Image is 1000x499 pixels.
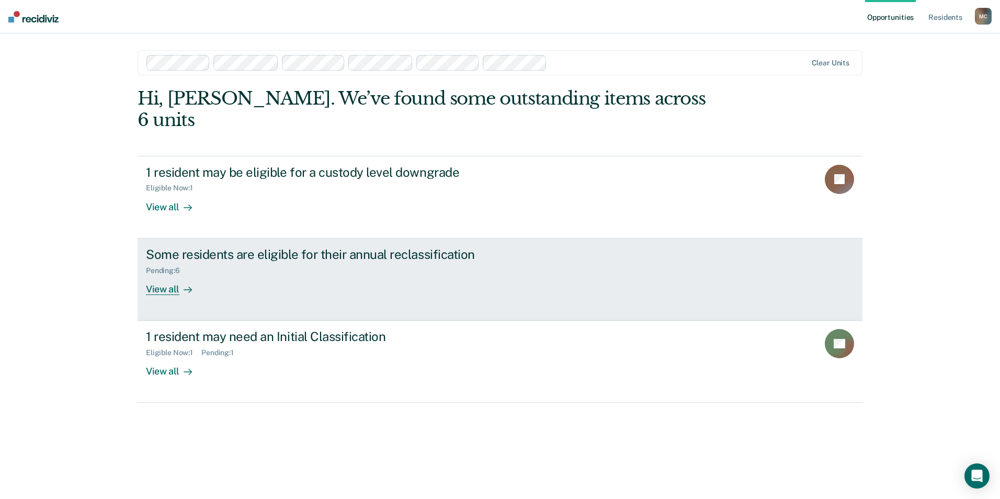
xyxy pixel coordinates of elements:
[146,165,513,180] div: 1 resident may be eligible for a custody level downgrade
[146,184,201,192] div: Eligible Now : 1
[138,156,862,239] a: 1 resident may be eligible for a custody level downgradeEligible Now:1View all
[146,266,188,275] div: Pending : 6
[812,59,850,67] div: Clear units
[146,357,204,378] div: View all
[146,348,201,357] div: Eligible Now : 1
[146,329,513,344] div: 1 resident may need an Initial Classification
[8,11,59,22] img: Recidiviz
[146,275,204,295] div: View all
[138,321,862,403] a: 1 resident may need an Initial ClassificationEligible Now:1Pending:1View all
[138,239,862,321] a: Some residents are eligible for their annual reclassificationPending:6View all
[146,192,204,213] div: View all
[975,8,992,25] div: M C
[975,8,992,25] button: MC
[201,348,242,357] div: Pending : 1
[964,463,990,489] div: Open Intercom Messenger
[138,88,718,131] div: Hi, [PERSON_NAME]. We’ve found some outstanding items across 6 units
[146,247,513,262] div: Some residents are eligible for their annual reclassification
